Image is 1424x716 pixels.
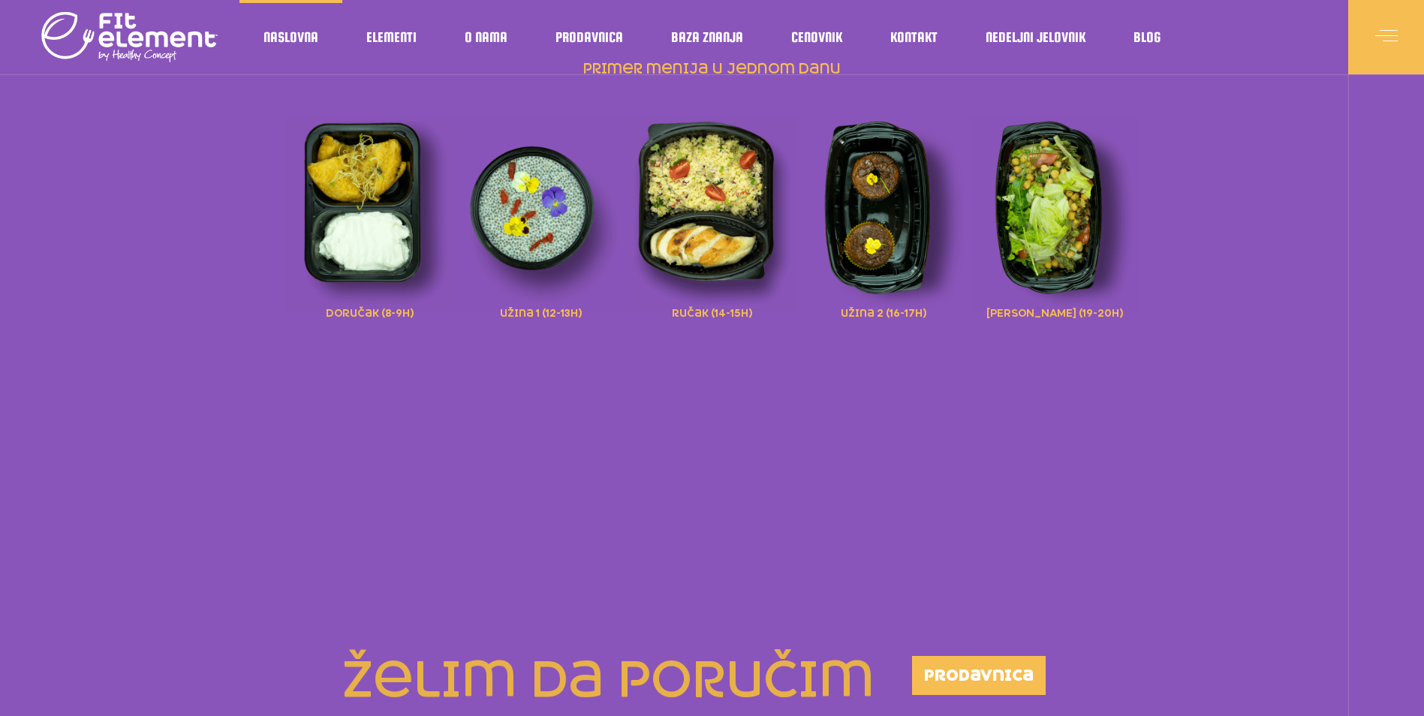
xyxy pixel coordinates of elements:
span: Blog [1133,34,1161,41]
span: Elementi [366,34,417,41]
span: Cenovnik [791,34,842,41]
span: Baza znanja [671,34,743,41]
a: primer menija u jednom danu [581,62,843,77]
span: doručak (8-9h) [326,303,414,320]
div: primer menija u jednom danu [284,97,1140,344]
span: prodavnica [924,668,1034,683]
span: Naslovna [263,34,318,41]
img: logo light [41,8,218,68]
a: prodavnica [912,656,1046,695]
span: Kontakt [890,34,938,41]
h2: želim da poručim [292,656,875,705]
span: [PERSON_NAME] (19-20h) [986,303,1123,320]
span: užina 2 (16-17h) [841,303,926,320]
span: Nedeljni jelovnik [986,34,1085,41]
span: Prodavnica [555,34,623,41]
span: O nama [465,34,507,41]
span: užina 1 (12-13h) [500,303,582,320]
span: ručak (14-15h) [672,303,752,320]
